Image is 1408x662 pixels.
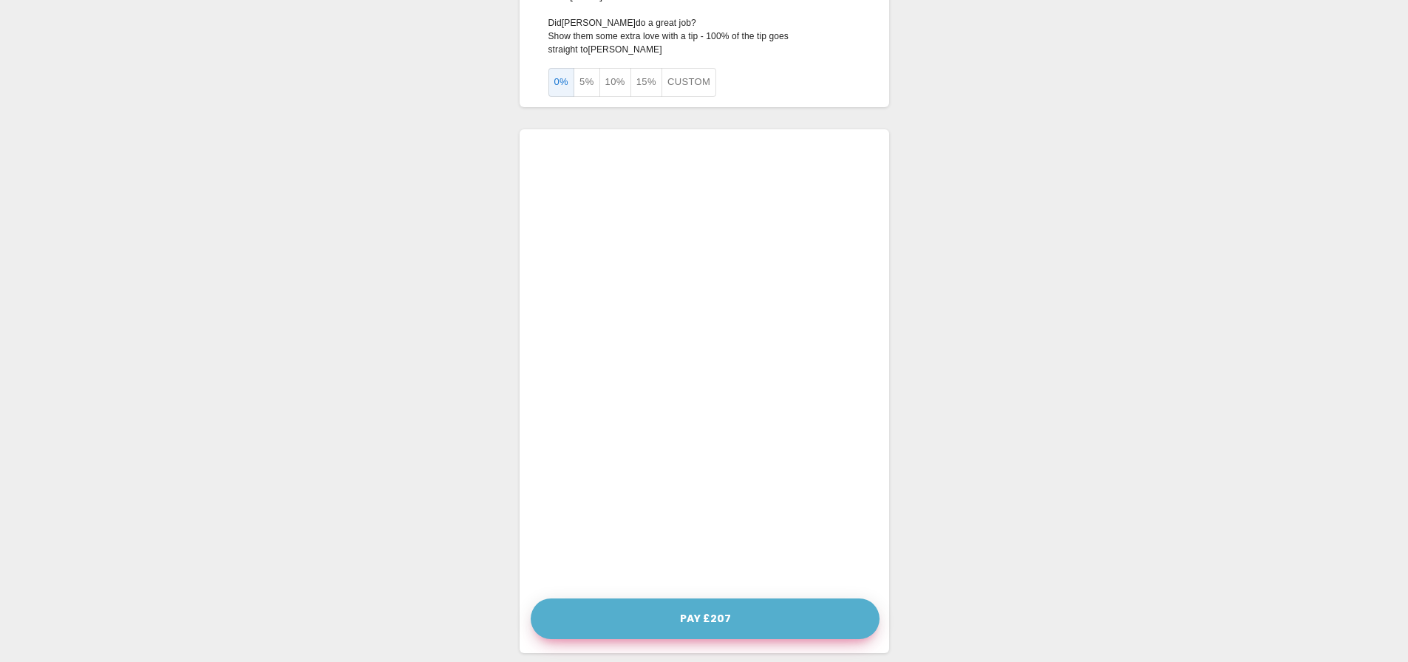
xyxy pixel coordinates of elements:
[599,68,631,97] button: 10%
[662,68,716,97] button: Custom
[527,137,882,589] iframe: Secure payment input frame
[574,68,600,97] button: 5%
[548,16,860,56] p: Did [PERSON_NAME] do a great job? Show them some extra love with a tip - 100% of the tip goes str...
[548,68,575,97] button: 0%
[531,598,880,639] button: Pay £207
[630,68,662,97] button: 15%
